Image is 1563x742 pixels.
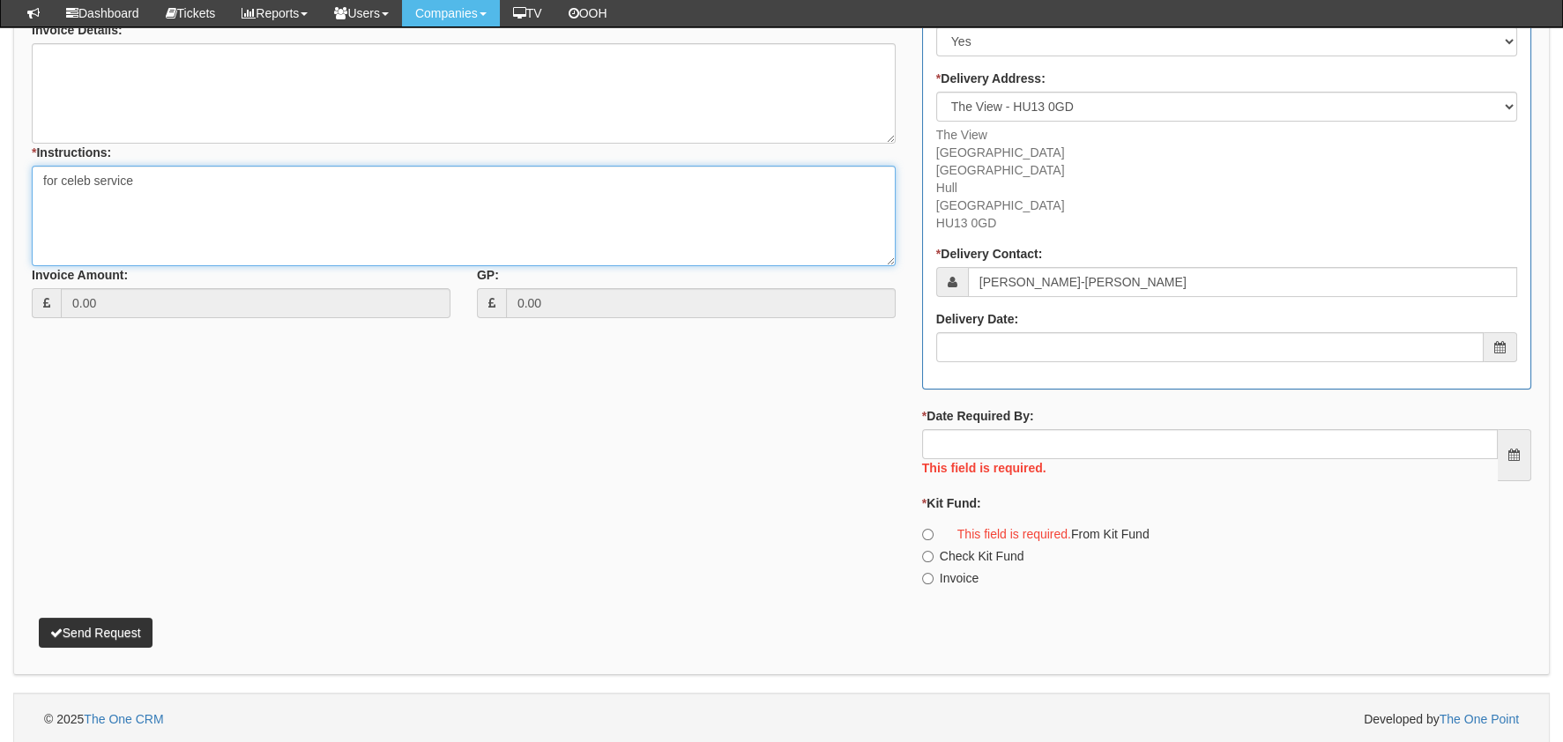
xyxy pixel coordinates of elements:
[84,712,163,726] a: The One CRM
[44,712,164,726] span: © 2025
[922,569,979,587] label: Invoice
[922,459,1046,477] label: This field is required.
[1440,712,1519,726] a: The One Point
[32,266,128,284] label: Invoice Amount:
[922,494,981,512] label: Kit Fund:
[32,144,111,161] label: Instructions:
[940,525,1071,543] label: This field is required.
[1364,710,1519,728] span: Developed by
[922,525,1150,543] label: From Kit Fund
[936,126,1517,232] p: The View [GEOGRAPHIC_DATA] [GEOGRAPHIC_DATA] Hull [GEOGRAPHIC_DATA] HU13 0GD
[39,618,153,648] button: Send Request
[922,529,934,540] input: This field is required.From Kit Fund
[936,245,1043,263] label: Delivery Contact:
[477,266,499,284] label: GP:
[922,407,1034,425] label: Date Required By:
[936,310,1018,328] label: Delivery Date:
[922,551,934,562] input: Check Kit Fund
[922,547,1024,565] label: Check Kit Fund
[936,70,1046,87] label: Delivery Address:
[32,21,123,39] label: Invoice Details:
[922,573,934,584] input: Invoice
